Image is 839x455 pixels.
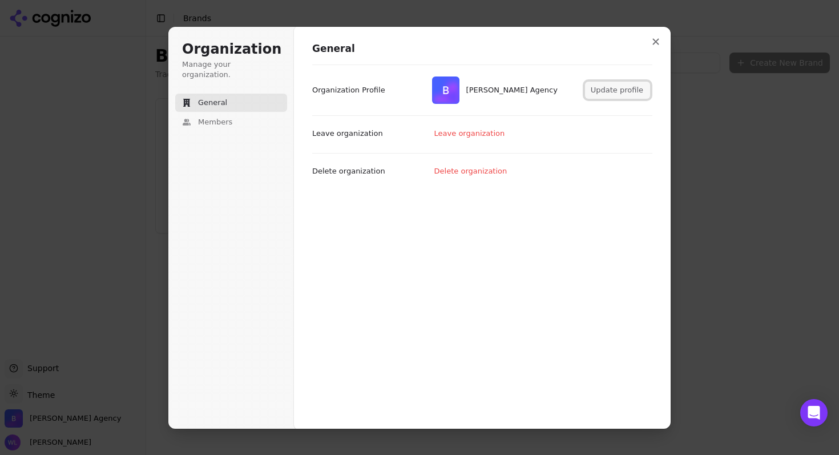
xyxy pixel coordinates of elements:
p: Manage your organization. [182,59,280,80]
button: Members [175,113,287,131]
button: Delete organization [429,163,514,180]
button: Leave organization [429,125,512,142]
p: Leave organization [312,128,383,139]
h1: General [312,42,652,56]
button: General [175,94,287,112]
span: Members [198,117,232,127]
p: Organization Profile [312,85,385,95]
span: General [198,98,227,108]
p: Delete organization [312,166,385,176]
button: Close modal [646,31,666,52]
span: Bob Agency [466,85,558,95]
button: Update profile [585,82,650,99]
h1: Organization [182,41,280,59]
img: Bob Agency [432,76,459,104]
div: Open Intercom Messenger [800,399,828,426]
